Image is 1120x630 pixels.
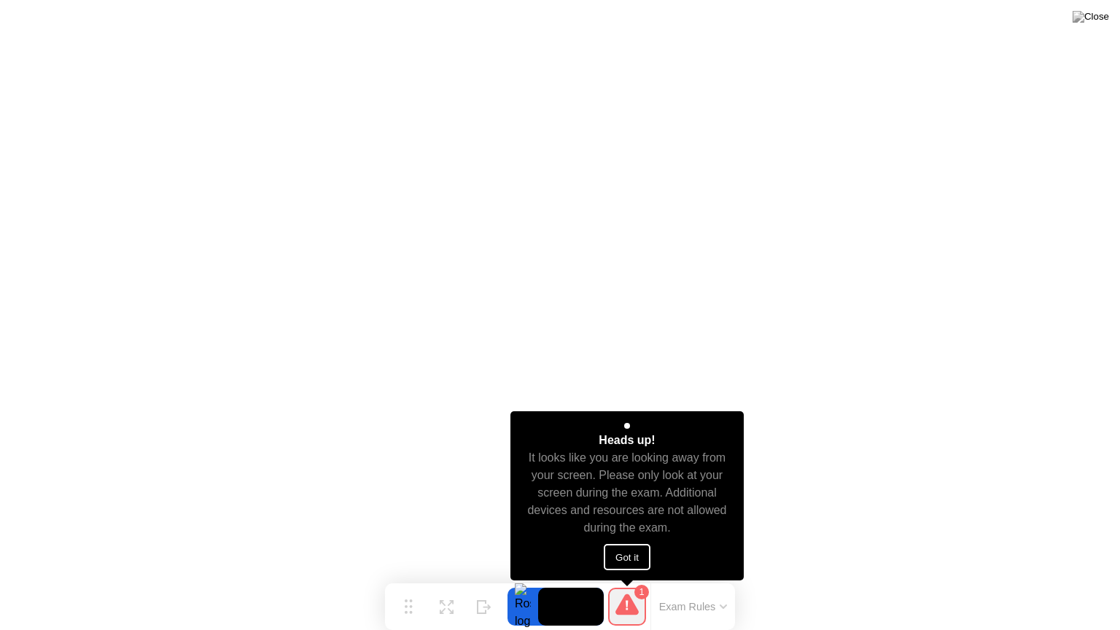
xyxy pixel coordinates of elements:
button: Exam Rules [655,600,732,613]
button: Got it [604,544,650,570]
div: 1 [634,585,649,599]
img: Close [1073,11,1109,23]
div: It looks like you are looking away from your screen. Please only look at your screen during the e... [524,449,731,537]
div: Heads up! [599,432,655,449]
